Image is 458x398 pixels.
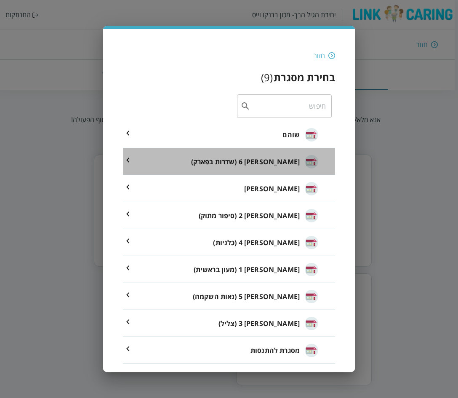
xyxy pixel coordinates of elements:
span: [PERSON_NAME] [244,184,300,194]
img: שוהם [305,128,318,142]
img: מיקה 2 (סיפור מתוק) [305,209,318,222]
img: ברקת [305,182,318,195]
div: ( 9 ) [261,70,273,84]
span: [PERSON_NAME] 4 (כלניות) [213,238,300,248]
img: מיקה 4 (כלניות) [305,236,318,249]
span: [PERSON_NAME] 6 (שדרות בפארק) [191,157,300,167]
span: מסגרת להתנסות [250,345,300,355]
img: חזור [328,52,335,59]
span: [PERSON_NAME] 1 (מעון בראשית) [194,264,300,275]
span: [PERSON_NAME] 3 (צליל) [218,318,300,329]
img: מסגרת להתנסות [305,344,318,357]
span: [PERSON_NAME] 5 (נאות השקמה) [193,291,300,302]
img: מיקה 5 (נאות השקמה) [305,290,318,303]
img: מיקה 6 (שדרות בפארק) [305,155,318,168]
span: שוהם [282,130,300,140]
h3: בחירת מסגרת [274,70,335,84]
input: חיפוש [250,94,326,118]
span: [PERSON_NAME] 2 (סיפור מתוק) [199,211,300,221]
img: מיקה 1 (מעון בראשית) [305,263,318,276]
div: חזור [314,51,325,60]
img: מיקה 3 (צליל) [305,317,318,330]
